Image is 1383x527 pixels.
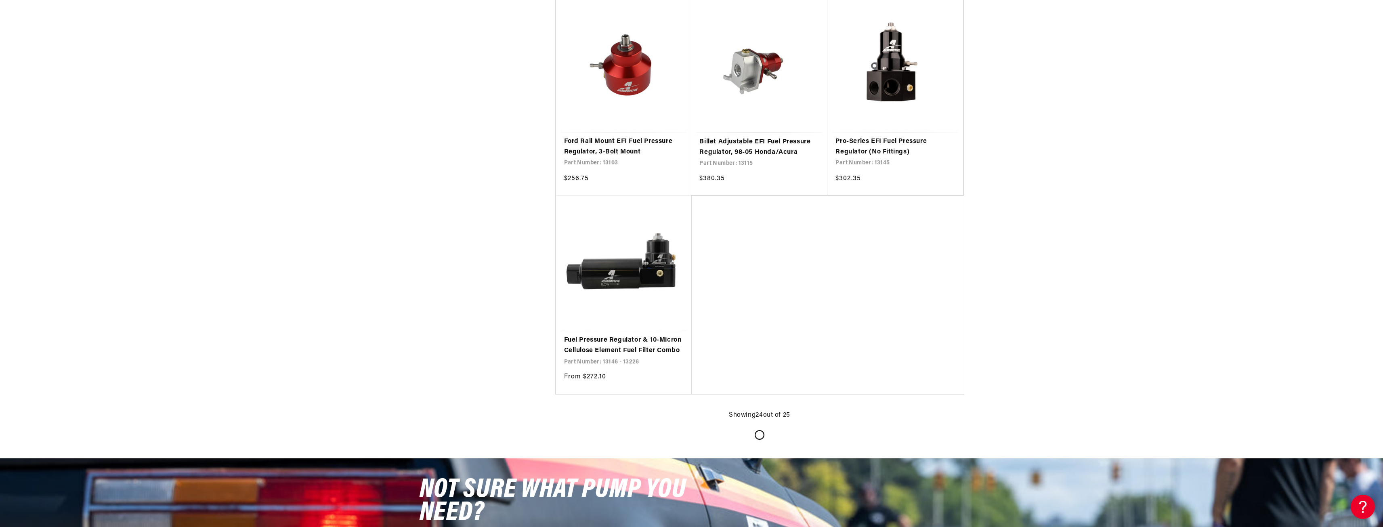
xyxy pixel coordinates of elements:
a: Pro-Series EFI Fuel Pressure Regulator (No Fittings) [835,136,955,157]
span: NOT SURE WHAT PUMP YOU NEED? [420,477,686,527]
a: Fuel Pressure Regulator & 10-Micron Cellulose Element Fuel Filter Combo [564,335,684,356]
p: Showing out of 25 [729,410,790,421]
span: 24 [756,412,763,418]
a: Ford Rail Mount EFI Fuel Pressure Regulator, 3-Bolt Mount [564,136,684,157]
a: Billet Adjustable EFI Fuel Pressure Regulator, 98-05 Honda/Acura [699,137,819,157]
